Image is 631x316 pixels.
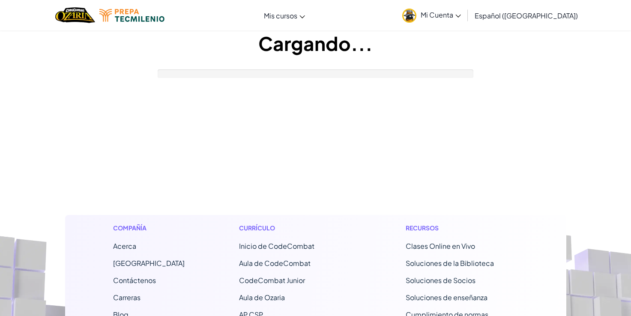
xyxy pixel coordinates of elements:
a: Soluciones de Socios [406,276,475,285]
span: Mis cursos [264,11,297,20]
h1: Compañía [113,224,185,233]
a: CodeCombat Junior [239,276,305,285]
a: Soluciones de enseñanza [406,293,487,302]
a: Clases Online en Vivo [406,241,475,250]
a: [GEOGRAPHIC_DATA] [113,259,185,268]
a: Aula de Ozaria [239,293,285,302]
h1: Recursos [406,224,518,233]
a: Español ([GEOGRAPHIC_DATA]) [470,4,582,27]
a: Carreras [113,293,141,302]
span: Contáctenos [113,276,156,285]
img: avatar [402,9,416,23]
a: Aula de CodeCombat [239,259,311,268]
span: Mi Cuenta [421,10,461,19]
h1: Currículo [239,224,352,233]
a: Acerca [113,241,136,250]
a: Mis cursos [260,4,309,27]
img: Home [55,6,95,24]
a: Soluciones de la Biblioteca [406,259,494,268]
span: Inicio de CodeCombat [239,241,314,250]
a: Ozaria by CodeCombat logo [55,6,95,24]
a: Mi Cuenta [398,2,465,29]
img: Tecmilenio logo [99,9,164,22]
span: Español ([GEOGRAPHIC_DATA]) [475,11,578,20]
